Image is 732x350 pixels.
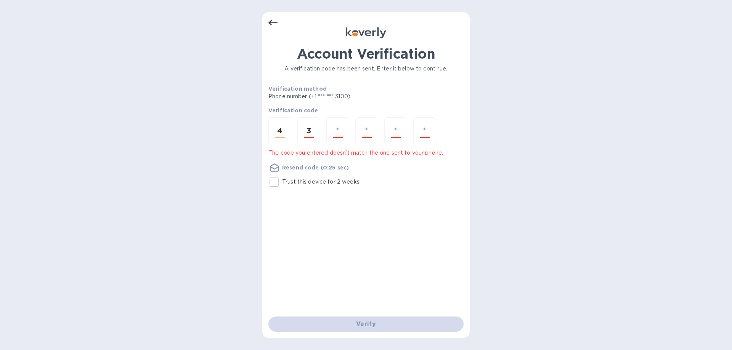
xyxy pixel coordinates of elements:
[268,93,409,101] p: Phone number (+1 *** *** 3100)
[282,178,360,186] p: Trust this device for 2 weeks
[268,107,464,114] p: Verification code
[268,149,464,157] p: The code you entered doesn’t match the one sent to your phone.
[268,86,327,92] b: Verification method
[282,165,349,171] u: Resend code (0:25 sec)
[268,46,464,62] h1: Account Verification
[268,65,464,73] p: A verification code has been sent. Enter it below to continue.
